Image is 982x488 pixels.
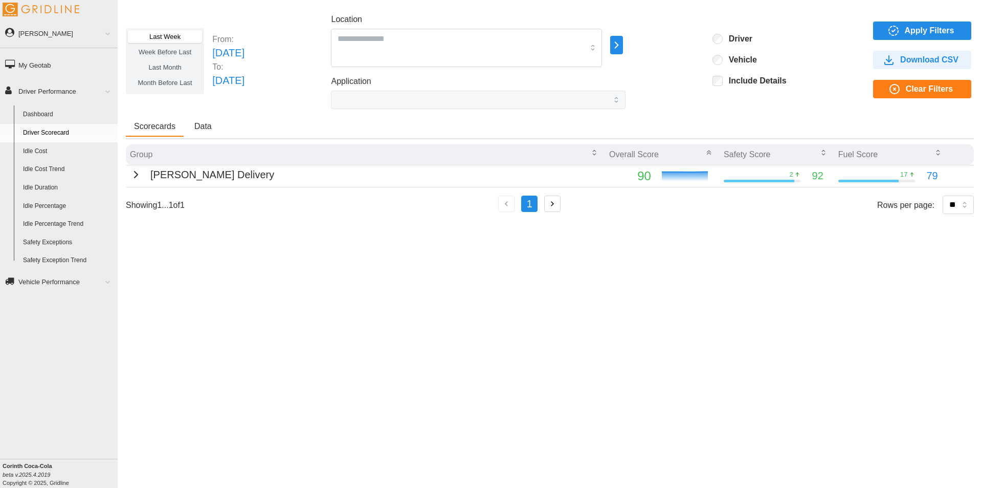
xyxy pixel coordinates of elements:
[812,168,823,184] p: 92
[790,170,793,179] p: 2
[926,168,938,184] p: 79
[331,75,371,88] label: Application
[126,199,185,211] p: Showing 1 ... 1 of 1
[130,167,274,183] button: [PERSON_NAME] Delivery
[18,124,118,142] a: Driver Scorecard
[3,472,50,478] i: beta v.2025.4.2019
[877,199,934,211] p: Rows per page:
[905,22,954,39] span: Apply Filters
[873,22,971,40] button: Apply Filters
[18,105,118,124] a: Dashboard
[3,3,79,16] img: Gridline
[18,142,118,161] a: Idle Cost
[723,76,787,86] label: Include Details
[18,160,118,179] a: Idle Cost Trend
[212,73,244,89] p: [DATE]
[134,122,175,131] span: Scorecards
[212,61,244,73] p: To:
[212,33,244,45] p: From:
[18,179,118,197] a: Idle Duration
[331,13,362,26] label: Location
[723,34,752,44] label: Driver
[723,55,757,65] label: Vehicle
[838,148,878,160] p: Fuel Score
[3,462,118,487] div: Copyright © 2025, Gridline
[900,170,907,179] p: 17
[138,79,192,87] span: Month Before Last
[150,167,274,183] p: [PERSON_NAME] Delivery
[906,80,953,98] span: Clear Filters
[149,33,181,40] span: Last Week
[194,122,212,131] span: Data
[18,197,118,216] a: Idle Percentage
[18,251,118,270] a: Safety Exception Trend
[609,148,659,160] p: Overall Score
[148,63,181,71] span: Last Month
[139,48,191,56] span: Week Before Last
[873,51,971,69] button: Download CSV
[130,148,152,160] p: Group
[609,166,651,186] p: 90
[3,463,52,469] b: Corinth Coca-Cola
[18,234,118,252] a: Safety Exceptions
[873,80,971,98] button: Clear Filters
[521,196,538,212] button: 1
[212,45,244,61] p: [DATE]
[900,51,958,69] span: Download CSV
[724,148,771,160] p: Safety Score
[18,215,118,234] a: Idle Percentage Trend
